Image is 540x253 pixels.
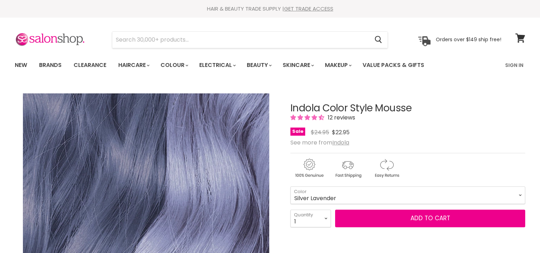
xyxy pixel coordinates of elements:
div: HAIR & BEAUTY TRADE SUPPLY | [6,5,534,12]
a: Indola [332,138,349,147]
span: 4.33 stars [290,113,326,122]
span: Sale [290,128,305,136]
button: Add to cart [335,210,525,227]
span: Add to cart [410,214,450,222]
a: Haircare [113,58,154,73]
select: Quantity [290,210,331,227]
input: Search [112,32,369,48]
a: Sign In [501,58,528,73]
a: Clearance [68,58,112,73]
a: New [10,58,32,73]
button: Search [369,32,388,48]
span: $22.95 [332,128,350,136]
img: genuine.gif [290,158,328,179]
h1: Indola Color Style Mousse [290,103,525,114]
a: Makeup [320,58,356,73]
form: Product [112,31,388,48]
a: Electrical [194,58,240,73]
img: shipping.gif [329,158,366,179]
a: Beauty [241,58,276,73]
span: 12 reviews [326,113,355,122]
span: See more from [290,138,349,147]
span: $24.95 [311,128,329,136]
nav: Main [6,55,534,75]
a: Value Packs & Gifts [357,58,429,73]
p: Orders over $149 ship free! [436,36,501,43]
a: Brands [34,58,67,73]
a: GET TRADE ACCESS [284,5,333,12]
a: Skincare [277,58,318,73]
ul: Main menu [10,55,465,75]
a: Colour [155,58,193,73]
img: returns.gif [368,158,405,179]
